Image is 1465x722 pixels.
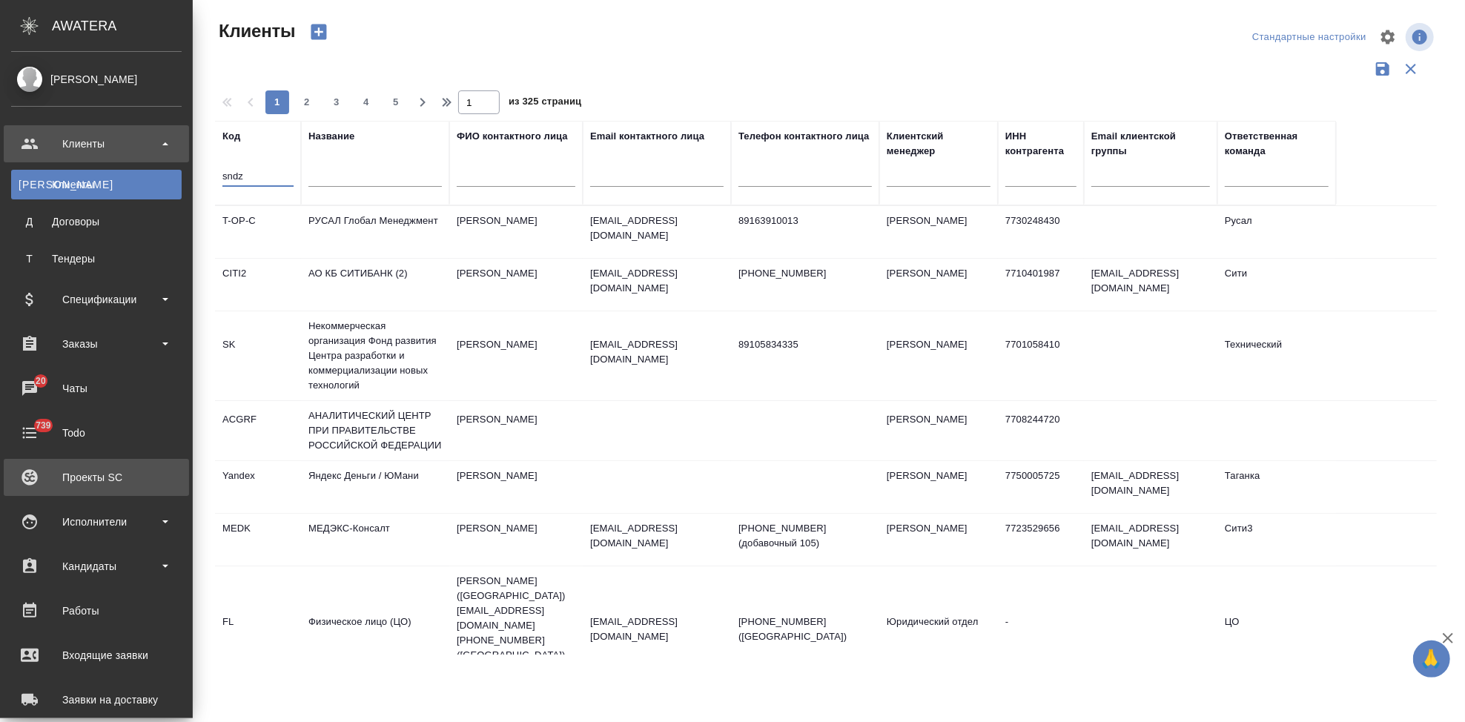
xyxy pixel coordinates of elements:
[301,311,449,400] td: Некоммерческая организация Фонд развития Центра разработки и коммерциализации новых технологий
[1413,640,1450,678] button: 🙏
[1084,259,1217,311] td: [EMAIL_ADDRESS][DOMAIN_NAME]
[27,418,60,433] span: 739
[998,461,1084,513] td: 7750005725
[1369,55,1397,83] button: Сохранить фильтры
[215,514,301,566] td: MEDK
[11,133,182,155] div: Клиенты
[738,615,872,644] p: [PHONE_NUMBER] ([GEOGRAPHIC_DATA])
[1419,643,1444,675] span: 🙏
[1005,129,1077,159] div: ИНН контрагента
[11,511,182,533] div: Исполнители
[449,514,583,566] td: [PERSON_NAME]
[1370,19,1406,55] span: Настроить таблицу
[11,644,182,666] div: Входящие заявки
[590,521,724,551] p: [EMAIL_ADDRESS][DOMAIN_NAME]
[738,266,872,281] p: [PHONE_NUMBER]
[1217,607,1336,659] td: ЦО
[4,637,189,674] a: Входящие заявки
[301,514,449,566] td: МЕДЭКС-Консалт
[738,521,872,551] p: [PHONE_NUMBER] (добавочный 105)
[887,129,991,159] div: Клиентский менеджер
[11,689,182,711] div: Заявки на доставку
[4,370,189,407] a: 20Чаты
[222,129,240,144] div: Код
[301,461,449,513] td: Яндекс Деньги / ЮМани
[590,129,704,144] div: Email контактного лица
[1091,129,1210,159] div: Email клиентской группы
[738,129,870,144] div: Телефон контактного лица
[27,374,55,388] span: 20
[449,461,583,513] td: [PERSON_NAME]
[879,607,998,659] td: Юридический отдел
[449,206,583,258] td: [PERSON_NAME]
[301,401,449,460] td: АНАЛИТИЧЕСКИЙ ЦЕНТР ПРИ ПРАВИТЕЛЬСТВЕ РОССИЙСКОЙ ФЕДЕРАЦИИ
[879,206,998,258] td: [PERSON_NAME]
[509,93,581,114] span: из 325 страниц
[590,337,724,367] p: [EMAIL_ADDRESS][DOMAIN_NAME]
[19,251,174,266] div: Тендеры
[11,600,182,622] div: Работы
[1217,330,1336,382] td: Технический
[301,206,449,258] td: РУСАЛ Глобал Менеджмент
[354,90,378,114] button: 4
[11,422,182,444] div: Todo
[11,170,182,199] a: [PERSON_NAME]Клиенты
[11,377,182,400] div: Чаты
[295,95,319,110] span: 2
[215,607,301,659] td: FL
[52,11,193,41] div: AWATERA
[998,259,1084,311] td: 7710401987
[998,405,1084,457] td: 7708244720
[449,330,583,382] td: [PERSON_NAME]
[590,615,724,644] p: [EMAIL_ADDRESS][DOMAIN_NAME]
[590,213,724,243] p: [EMAIL_ADDRESS][DOMAIN_NAME]
[301,607,449,659] td: Физическое лицо (ЦО)
[215,259,301,311] td: CITI2
[215,330,301,382] td: SK
[325,95,348,110] span: 3
[295,90,319,114] button: 2
[449,566,583,700] td: [PERSON_NAME] ([GEOGRAPHIC_DATA]) [EMAIL_ADDRESS][DOMAIN_NAME] [PHONE_NUMBER] ([GEOGRAPHIC_DATA])...
[998,607,1084,659] td: -
[215,206,301,258] td: T-OP-C
[354,95,378,110] span: 4
[1217,206,1336,258] td: Русал
[384,95,408,110] span: 5
[738,213,872,228] p: 89163910013
[4,681,189,718] a: Заявки на доставку
[738,337,872,352] p: 89105834335
[11,207,182,236] a: ДДоговоры
[11,466,182,488] div: Проекты SC
[1217,259,1336,311] td: Сити
[11,555,182,577] div: Кандидаты
[301,259,449,311] td: АО КБ СИТИБАНК (2)
[11,333,182,355] div: Заказы
[4,459,189,496] a: Проекты SC
[19,177,174,192] div: Клиенты
[384,90,408,114] button: 5
[1249,26,1370,49] div: split button
[1217,514,1336,566] td: Сити3
[998,206,1084,258] td: 7730248430
[11,244,182,274] a: ТТендеры
[449,405,583,457] td: [PERSON_NAME]
[457,129,568,144] div: ФИО контактного лица
[215,405,301,457] td: ACGRF
[879,514,998,566] td: [PERSON_NAME]
[1084,514,1217,566] td: [EMAIL_ADDRESS][DOMAIN_NAME]
[1406,23,1437,51] span: Посмотреть информацию
[11,288,182,311] div: Спецификации
[1225,129,1329,159] div: Ответственная команда
[4,414,189,451] a: 739Todo
[325,90,348,114] button: 3
[879,330,998,382] td: [PERSON_NAME]
[879,259,998,311] td: [PERSON_NAME]
[998,330,1084,382] td: 7701058410
[215,461,301,513] td: Yandex
[215,19,295,43] span: Клиенты
[308,129,354,144] div: Название
[1397,55,1425,83] button: Сбросить фильтры
[879,405,998,457] td: [PERSON_NAME]
[449,259,583,311] td: [PERSON_NAME]
[1217,461,1336,513] td: Таганка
